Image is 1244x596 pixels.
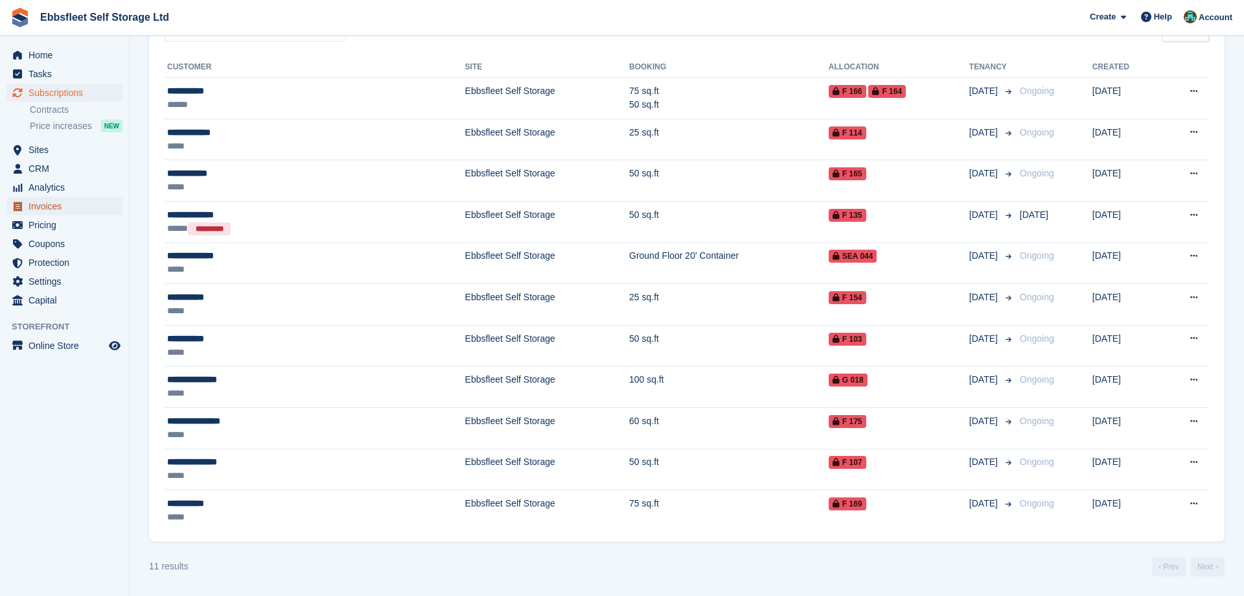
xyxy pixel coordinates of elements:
td: [DATE] [1092,366,1160,408]
span: [DATE] [969,291,1000,304]
span: Ongoing [1020,457,1054,467]
span: Sites [29,141,106,159]
th: Site [465,57,629,78]
a: Contracts [30,104,122,116]
span: Ongoing [1020,292,1054,302]
td: Ebbsfleet Self Storage [465,325,629,366]
td: 100 sq.ft [629,366,829,408]
span: F 114 [829,126,866,139]
span: Help [1154,10,1172,23]
span: Ongoing [1020,333,1054,344]
span: Ongoing [1020,374,1054,385]
span: [DATE] [969,414,1000,428]
a: menu [6,216,122,234]
td: 50 sq.ft [629,160,829,202]
a: menu [6,84,122,102]
td: [DATE] [1092,243,1160,284]
div: 11 results [149,560,189,573]
span: F 103 [829,333,866,346]
span: CRM [29,160,106,178]
span: [DATE] [969,455,1000,469]
td: [DATE] [1092,160,1160,202]
span: F 164 [868,85,906,98]
span: F 154 [829,291,866,304]
a: Price increases NEW [30,119,122,133]
span: Price increases [30,120,92,132]
span: [DATE] [969,332,1000,346]
span: [DATE] [969,126,1000,139]
span: [DATE] [969,167,1000,180]
span: Ongoing [1020,498,1054,508]
span: SEA 044 [829,250,877,263]
td: Ebbsfleet Self Storage [465,366,629,408]
td: [DATE] [1092,490,1160,531]
a: menu [6,46,122,64]
span: Account [1199,11,1232,24]
img: George Spring [1184,10,1197,23]
th: Created [1092,57,1160,78]
td: [DATE] [1092,407,1160,449]
span: Ongoing [1020,86,1054,96]
span: Create [1090,10,1116,23]
span: Coupons [29,235,106,253]
td: [DATE] [1092,284,1160,326]
a: Next [1191,557,1225,577]
a: Ebbsfleet Self Storage Ltd [35,6,174,28]
span: Ongoing [1020,127,1054,137]
td: 75 sq.ft [629,490,829,531]
th: Allocation [829,57,969,78]
a: menu [6,65,122,83]
td: 25 sq.ft [629,119,829,160]
th: Booking [629,57,829,78]
td: Ebbsfleet Self Storage [465,407,629,449]
span: F 135 [829,209,866,222]
td: 60 sq.ft [629,407,829,449]
td: Ebbsfleet Self Storage [465,201,629,243]
a: Preview store [107,338,122,353]
td: [DATE] [1092,201,1160,243]
td: Ebbsfleet Self Storage [465,449,629,490]
span: [DATE] [969,497,1000,510]
td: Ebbsfleet Self Storage [465,119,629,160]
td: [DATE] [1092,325,1160,366]
span: Storefront [12,320,129,333]
img: stora-icon-8386f47178a22dfd0bd8f6a31ec36ba5ce8667c1dd55bd0f319d3a0aa187defe.svg [10,8,30,27]
td: 25 sq.ft [629,284,829,326]
span: [DATE] [969,373,1000,387]
span: [DATE] [969,249,1000,263]
span: Home [29,46,106,64]
a: menu [6,197,122,215]
span: F 175 [829,415,866,428]
a: menu [6,337,122,355]
span: F 169 [829,497,866,510]
span: Pricing [29,216,106,234]
div: NEW [101,119,122,132]
span: Online Store [29,337,106,355]
span: Ongoing [1020,168,1054,178]
td: 50 sq.ft [629,201,829,243]
span: [DATE] [1020,209,1048,220]
a: Previous [1152,557,1186,577]
a: menu [6,160,122,178]
a: menu [6,178,122,197]
a: menu [6,254,122,272]
td: [DATE] [1092,449,1160,490]
th: Customer [165,57,465,78]
a: menu [6,141,122,159]
span: Tasks [29,65,106,83]
a: menu [6,235,122,253]
span: Capital [29,291,106,309]
a: menu [6,272,122,291]
td: [DATE] [1092,78,1160,119]
span: F 165 [829,167,866,180]
span: F 166 [829,85,866,98]
span: Ongoing [1020,416,1054,426]
span: Ongoing [1020,250,1054,261]
td: 50 sq.ft [629,449,829,490]
span: F 107 [829,456,866,469]
span: [DATE] [969,208,1000,222]
span: Invoices [29,197,106,215]
span: Protection [29,254,106,272]
td: Ebbsfleet Self Storage [465,284,629,326]
span: [DATE] [969,84,1000,98]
